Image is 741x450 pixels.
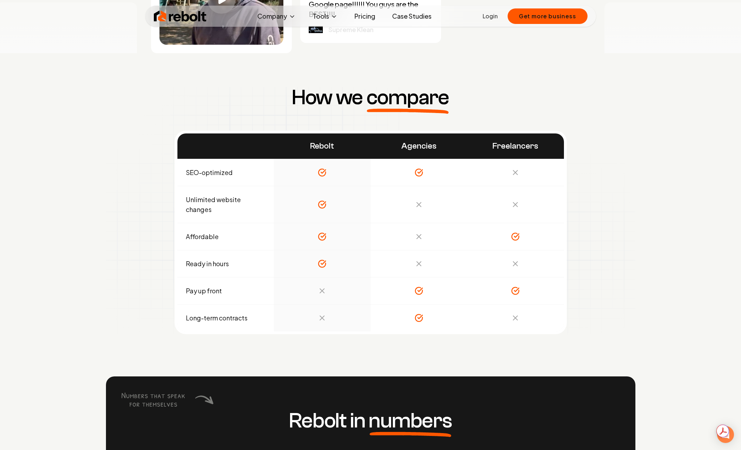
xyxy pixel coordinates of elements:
td: Unlimited website changes [177,186,274,223]
td: Affordable [177,223,274,250]
span: numbers [369,410,452,431]
th: Rebolt [274,133,371,159]
td: Ready in hours [177,250,274,277]
h3: How we [292,87,449,108]
a: Pricing [349,9,381,23]
th: Freelancers [467,133,564,159]
span: compare [366,87,450,108]
button: Get more business [508,8,588,24]
img: logo [309,26,323,33]
p: Supreme Klean [328,25,373,35]
td: Long-term contracts [177,305,274,332]
button: Tools [307,9,343,23]
h3: Rebolt in [289,410,452,431]
th: Agencies [371,133,467,159]
button: Company [252,9,301,23]
a: Login [483,12,498,20]
a: Case Studies [387,9,437,23]
img: Rebolt Logo [154,9,207,23]
td: Pay up front [177,277,274,305]
td: SEO-optimized [177,159,274,186]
